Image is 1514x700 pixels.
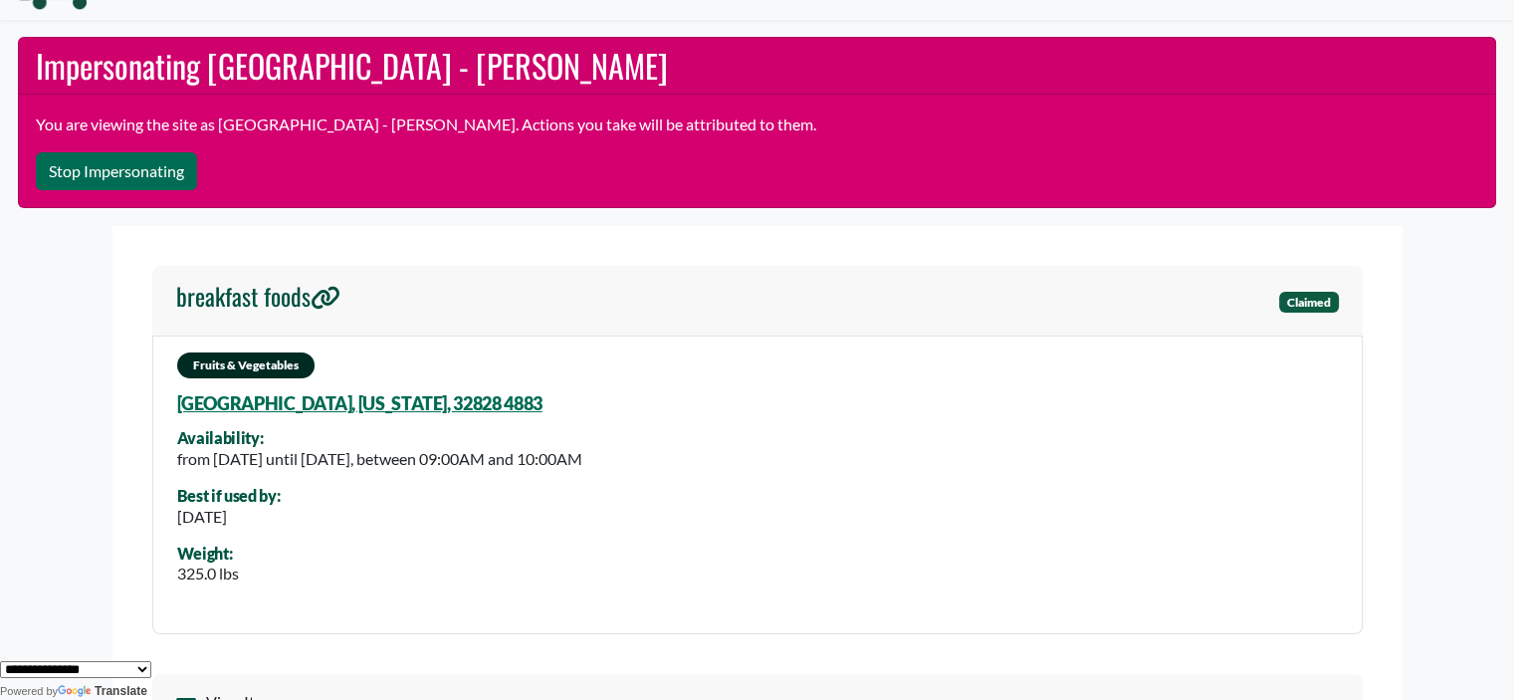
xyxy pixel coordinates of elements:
[177,447,582,471] div: from [DATE] until [DATE], between 09:00AM and 10:00AM
[177,429,582,447] div: Availability:
[176,282,340,311] h4: breakfast foods
[36,113,1478,136] p: You are viewing the site as [GEOGRAPHIC_DATA] - [PERSON_NAME]. Actions you take will be attribute...
[177,505,281,529] div: [DATE]
[58,684,147,698] a: Translate
[177,562,239,585] div: 325.0 lbs
[177,487,281,505] div: Best if used by:
[177,352,315,378] span: Fruits & Vegetables
[19,38,1496,95] h2: Impersonating [GEOGRAPHIC_DATA] - [PERSON_NAME]
[36,152,197,190] button: Stop Impersonating
[177,392,542,414] a: [GEOGRAPHIC_DATA], [US_STATE], 32828 4883
[176,282,340,320] a: breakfast foods
[177,545,239,563] div: Weight:
[58,685,95,699] img: Google Translate
[1279,292,1339,312] span: Claimed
